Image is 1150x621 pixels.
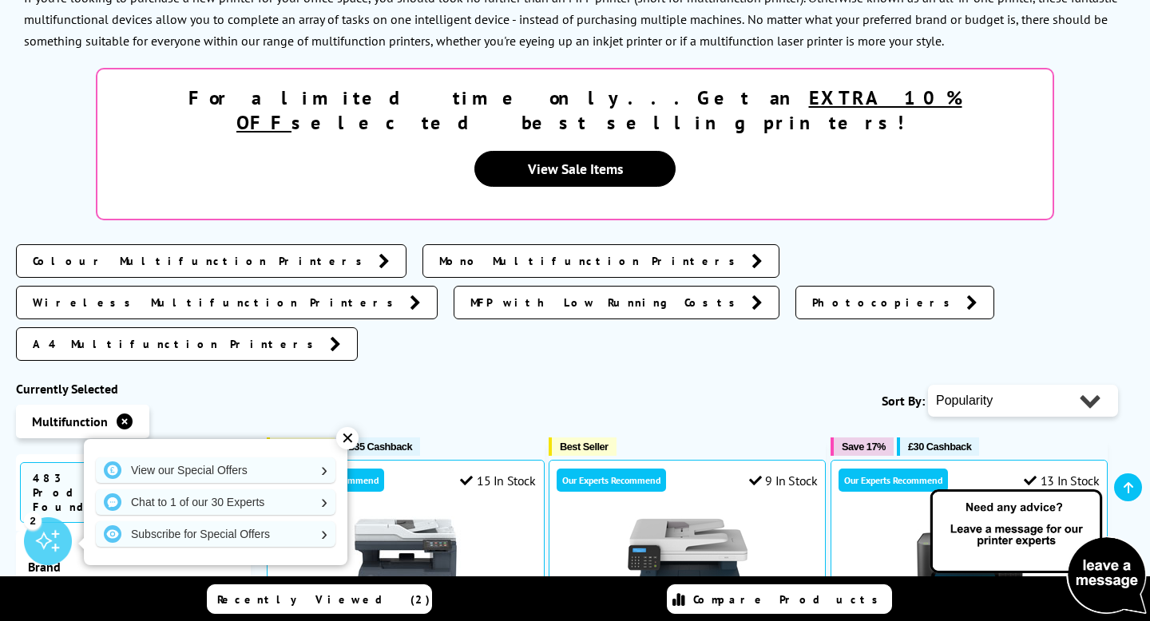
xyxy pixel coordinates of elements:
[96,521,335,547] a: Subscribe for Special Offers
[882,393,925,409] span: Sort By:
[749,473,818,488] div: 9 In Stock
[16,286,438,319] a: Wireless Multifunction Printers
[20,462,164,523] span: 483 Products Found
[454,286,779,319] a: MFP with Low Running Costs
[96,457,335,483] a: View our Special Offers
[926,487,1150,618] img: Open Live Chat window
[812,295,958,310] span: Photocopiers
[460,473,535,488] div: 15 In Stock
[693,592,886,607] span: Compare Products
[422,244,779,278] a: Mono Multifunction Printers
[349,441,412,453] span: £35 Cashback
[188,85,962,135] strong: For a limited time only...Get an selected best selling printers!
[33,253,371,269] span: Colour Multifunction Printers
[33,295,402,310] span: Wireless Multifunction Printers
[667,584,892,614] a: Compare Products
[557,469,666,492] div: Our Experts Recommend
[16,381,251,397] div: Currently Selected
[24,512,42,529] div: 2
[217,592,430,607] span: Recently Viewed (2)
[795,286,994,319] a: Photocopiers
[16,327,358,361] a: A4 Multifunction Printers
[470,295,744,310] span: MFP with Low Running Costs
[549,437,617,456] button: Best Seller
[338,437,420,456] button: £35 Cashback
[96,489,335,515] a: Chat to 1 of our 30 Experts
[908,441,971,453] span: £30 Cashback
[207,584,432,614] a: Recently Viewed (2)
[1024,473,1099,488] div: 13 In Stock
[236,85,962,135] u: EXTRA 10% OFF
[560,441,609,453] span: Best Seller
[32,413,108,429] span: Multifunction
[336,427,359,449] div: ✕
[16,244,406,278] a: Colour Multifunction Printers
[474,151,676,187] a: View Sale Items
[897,437,979,456] button: £30 Cashback
[33,336,322,352] span: A4 Multifunction Printers
[842,441,886,453] span: Save 17%
[831,437,894,456] button: Save 17%
[439,253,744,269] span: Mono Multifunction Printers
[839,469,948,492] div: Our Experts Recommend
[28,559,239,575] span: Brand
